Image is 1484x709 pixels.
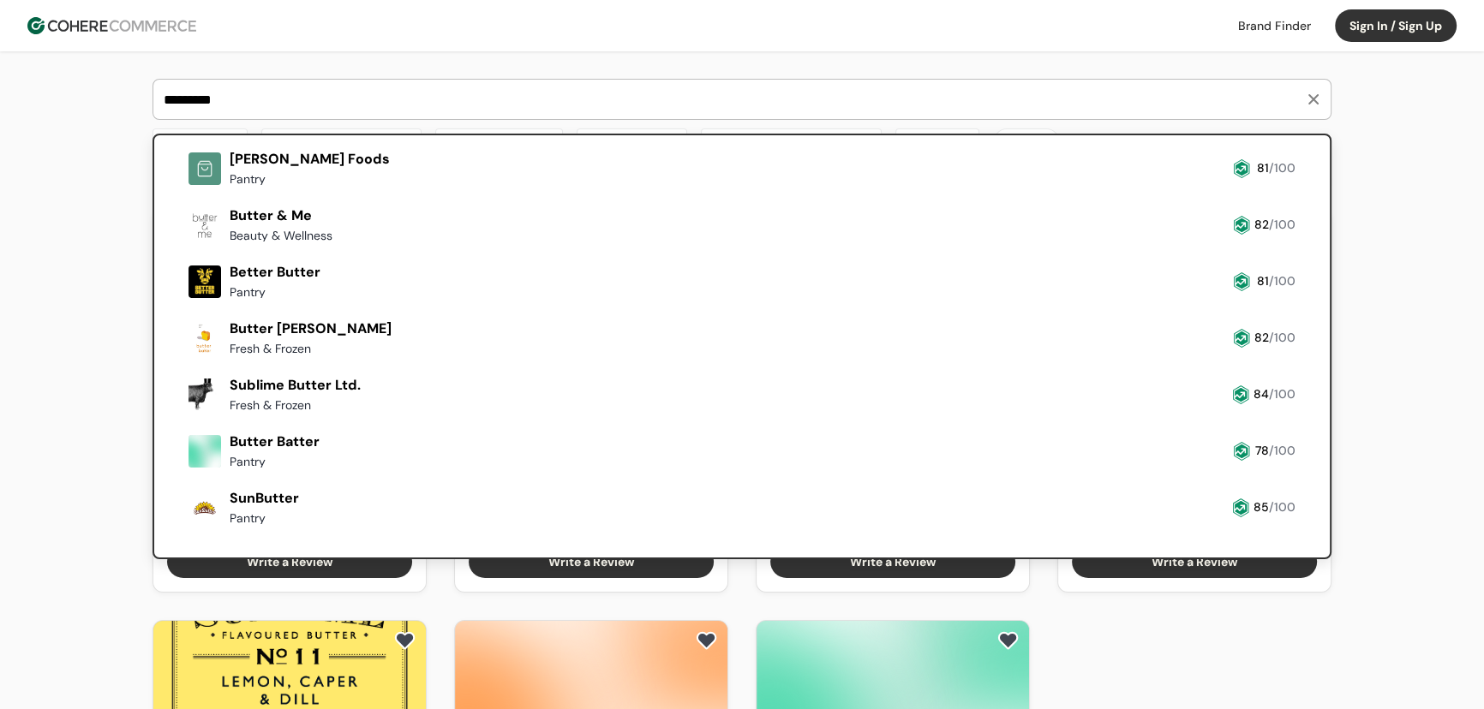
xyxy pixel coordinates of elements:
[167,545,412,578] button: Write a Review
[1269,443,1296,458] span: /100
[1254,499,1269,515] span: 85
[1254,330,1269,345] span: 82
[770,545,1015,578] button: Write a Review
[1255,443,1269,458] span: 78
[1269,160,1296,176] span: /100
[1072,545,1317,578] button: Write a Review
[1254,386,1269,402] span: 84
[994,628,1022,653] button: add to favorite
[391,628,419,653] button: add to favorite
[1254,217,1269,232] span: 82
[1335,9,1457,42] button: Sign In / Sign Up
[469,545,714,578] button: Write a Review
[993,128,1060,156] button: Clear
[1269,330,1296,345] span: /100
[1257,273,1269,289] span: 81
[1269,386,1296,402] span: /100
[27,17,196,34] img: Cohere Logo
[1257,160,1269,176] span: 81
[1269,217,1296,232] span: /100
[692,628,721,653] button: add to favorite
[1269,499,1296,515] span: /100
[1269,273,1296,289] span: /100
